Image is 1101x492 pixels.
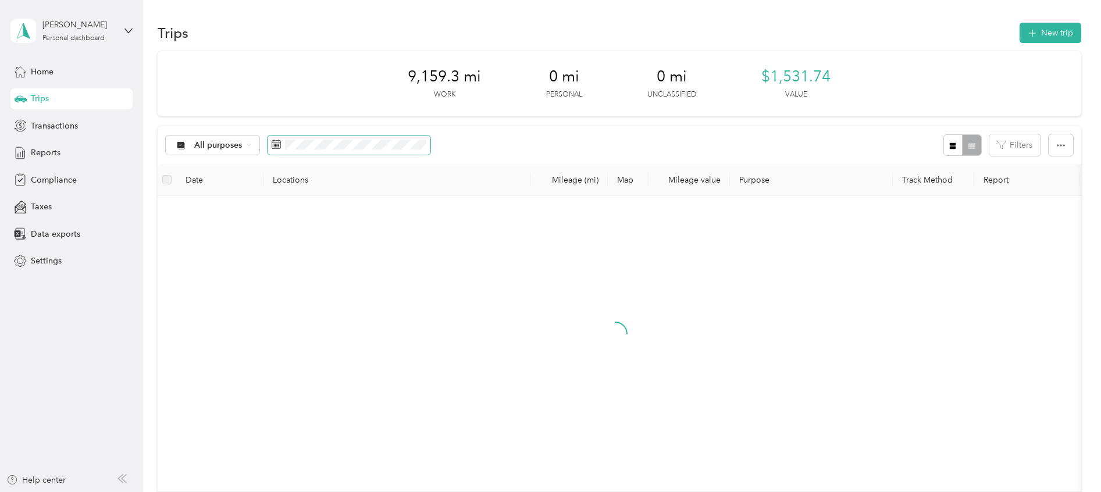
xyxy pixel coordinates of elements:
[31,228,80,240] span: Data exports
[31,66,54,78] span: Home
[649,164,730,196] th: Mileage value
[31,120,78,132] span: Transactions
[158,27,188,39] h1: Trips
[549,67,579,86] span: 0 mi
[989,134,1041,156] button: Filters
[408,67,481,86] span: 9,159.3 mi
[974,164,1080,196] th: Report
[31,147,60,159] span: Reports
[1036,427,1101,492] iframe: Everlance-gr Chat Button Frame
[893,164,974,196] th: Track Method
[42,35,105,42] div: Personal dashboard
[730,164,893,196] th: Purpose
[647,90,696,100] p: Unclassified
[31,92,49,105] span: Trips
[761,67,831,86] span: $1,531.74
[194,141,243,149] span: All purposes
[31,201,52,213] span: Taxes
[531,164,608,196] th: Mileage (mi)
[785,90,807,100] p: Value
[6,474,66,486] button: Help center
[1020,23,1081,43] button: New trip
[263,164,531,196] th: Locations
[31,255,62,267] span: Settings
[434,90,455,100] p: Work
[546,90,582,100] p: Personal
[657,67,687,86] span: 0 mi
[608,164,649,196] th: Map
[176,164,263,196] th: Date
[31,174,77,186] span: Compliance
[42,19,115,31] div: [PERSON_NAME]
